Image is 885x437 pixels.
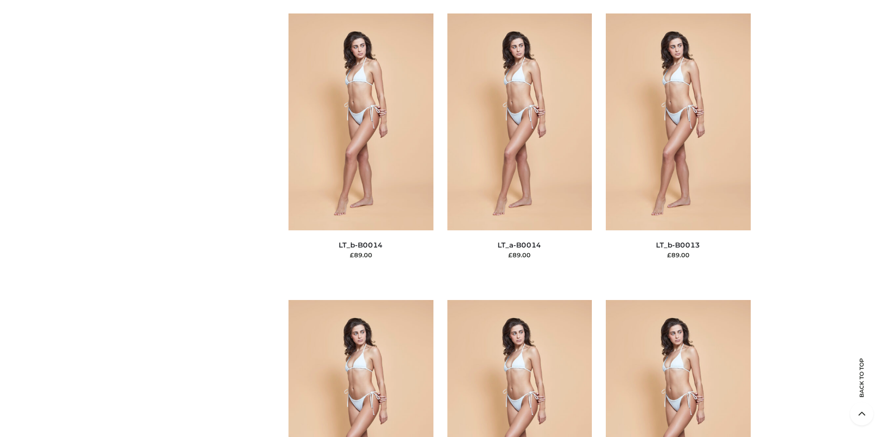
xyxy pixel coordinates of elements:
a: LT_b-B0013 [656,241,700,249]
bdi: 89.00 [350,251,372,259]
bdi: 89.00 [667,251,689,259]
a: LT_a-B0014 [498,241,541,249]
a: LT_b-B0014 [339,241,383,249]
img: LT_b-B0013 [606,13,751,230]
span: £ [508,251,512,259]
span: £ [350,251,354,259]
img: LT_b-B0014 [288,13,433,230]
img: LT_a-B0014 [447,13,592,230]
span: £ [667,251,671,259]
span: Back to top [850,374,873,398]
bdi: 89.00 [508,251,531,259]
